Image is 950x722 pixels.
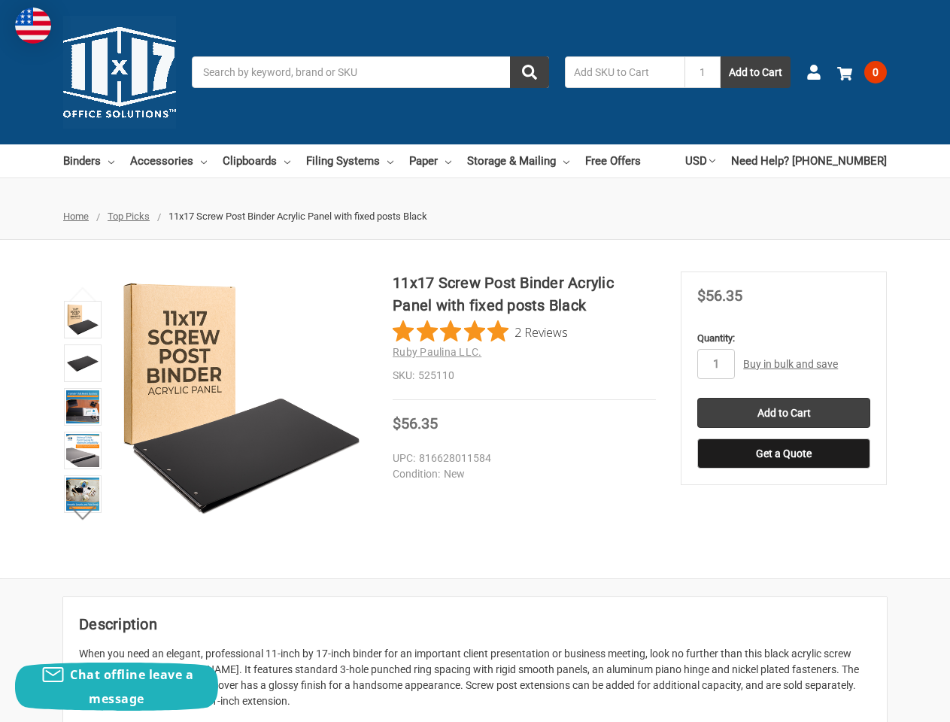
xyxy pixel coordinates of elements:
span: $56.35 [393,414,438,432]
input: Add to Cart [697,398,870,428]
button: Next [60,497,106,527]
a: 0 [837,53,887,92]
p: When you need an elegant, professional 11-inch by 17-inch binder for an important client presenta... [79,646,871,709]
span: $56.35 [697,287,742,305]
a: Accessories [130,144,207,177]
a: Binders [63,144,114,177]
input: Add SKU to Cart [565,56,684,88]
input: Search by keyword, brand or SKU [192,56,549,88]
a: Need Help? [PHONE_NUMBER] [731,144,887,177]
img: 11x17 Screw Post Binder Acrylic Panel with fixed posts Black [66,434,99,467]
span: 11x17 Screw Post Binder Acrylic Panel with fixed posts Black [168,211,427,222]
img: 11x17 Screw Post Binder Acrylic Panel with fixed posts Black [114,272,368,525]
span: Chat offline leave a message [70,666,193,707]
dd: 525110 [393,368,656,384]
a: Clipboards [223,144,290,177]
a: Home [63,211,89,222]
dd: New [393,466,649,482]
button: Rated 5 out of 5 stars from 2 reviews. Jump to reviews. [393,320,568,343]
dt: SKU: [393,368,414,384]
dd: 816628011584 [393,450,649,466]
h2: Description [79,613,871,636]
a: Storage & Mailing [467,144,569,177]
span: 0 [864,61,887,83]
a: USD [685,144,715,177]
a: Paper [409,144,451,177]
button: Get a Quote [697,438,870,469]
span: 2 Reviews [514,320,568,343]
dt: UPC: [393,450,415,466]
img: duty and tax information for United States [15,8,51,44]
img: 11x17 Screw Post Binder Acrylic Panel with fixed posts Black [66,347,99,380]
a: Buy in bulk and save [743,358,838,370]
a: Filing Systems [306,144,393,177]
h1: 11x17 Screw Post Binder Acrylic Panel with fixed posts Black [393,272,656,317]
button: Add to Cart [721,56,791,88]
a: Free Offers [585,144,641,177]
button: Chat offline leave a message [15,663,218,711]
a: Top Picks [108,211,150,222]
dt: Condition: [393,466,440,482]
a: Ruby Paulina LLC. [393,346,481,358]
img: 11x17 Screw Post Binder Acrylic Panel with fixed posts Black [66,478,99,511]
img: 11x17.com [63,16,176,129]
button: Previous [60,279,106,309]
label: Quantity: [697,331,870,346]
img: Ruby Paulina 11x17 1" Angle-D Ring, White Acrylic Binder (515180) [66,390,99,423]
img: 11x17 Screw Post Binder Acrylic Panel with fixed posts Black [66,303,99,336]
